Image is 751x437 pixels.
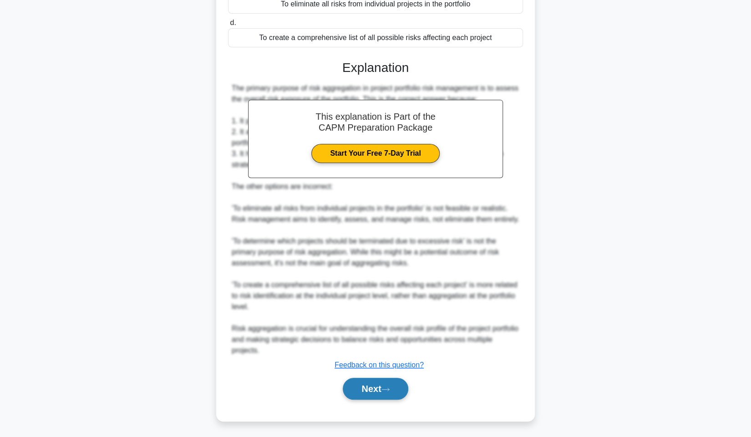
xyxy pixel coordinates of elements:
div: The primary purpose of risk aggregation in project portfolio risk management is to assess the ove... [232,83,519,356]
span: d. [230,19,236,26]
div: To create a comprehensive list of all possible risks affecting each project [228,28,523,47]
a: Start Your Free 7-Day Trial [311,144,439,163]
h3: Explanation [233,60,518,76]
a: Feedback on this question? [335,361,424,369]
button: Next [343,378,408,400]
